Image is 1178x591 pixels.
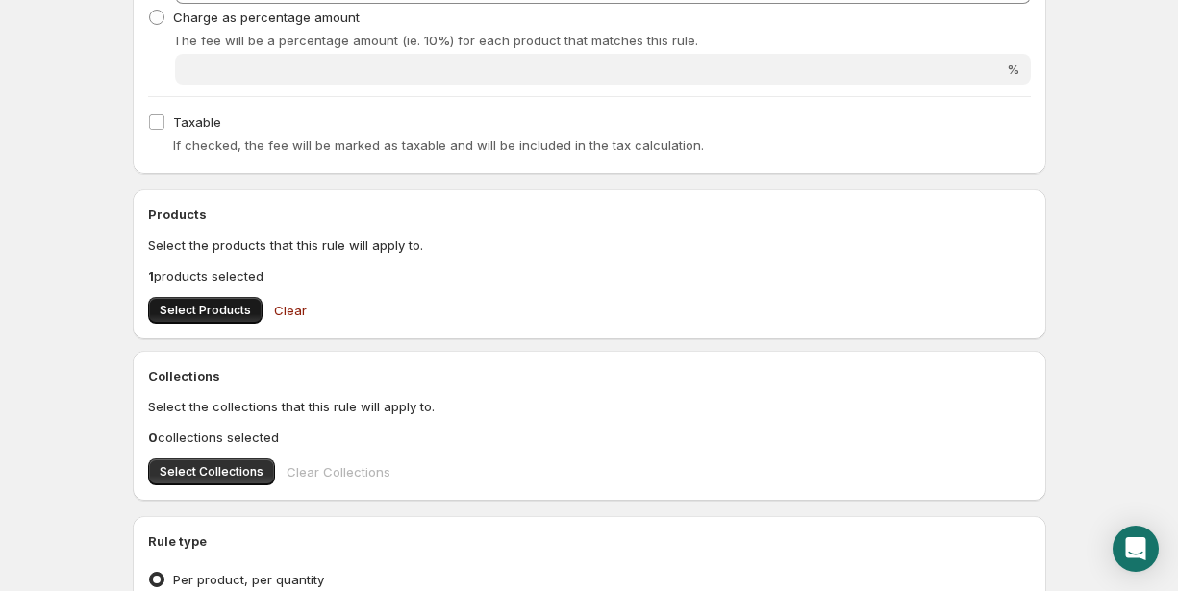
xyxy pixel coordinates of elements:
[148,428,1031,447] p: collections selected
[148,430,158,445] b: 0
[160,464,263,480] span: Select Collections
[173,137,704,153] span: If checked, the fee will be marked as taxable and will be included in the tax calculation.
[148,266,1031,285] p: products selected
[148,531,1031,551] h2: Rule type
[263,291,318,330] button: Clear
[173,10,360,25] span: Charge as percentage amount
[1113,526,1159,572] div: Open Intercom Messenger
[148,366,1031,385] h2: Collections
[1007,62,1019,77] span: %
[173,114,221,130] span: Taxable
[148,458,275,485] button: Select Collections
[148,268,154,283] b: 1
[274,301,307,320] span: Clear
[148,297,263,324] button: Select Products
[148,397,1031,416] p: Select the collections that this rule will apply to.
[173,572,324,587] span: Per product, per quantity
[148,235,1031,255] p: Select the products that this rule will apply to.
[173,31,1031,50] p: The fee will be a percentage amount (ie. 10%) for each product that matches this rule.
[160,303,251,318] span: Select Products
[148,205,1031,224] h2: Products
